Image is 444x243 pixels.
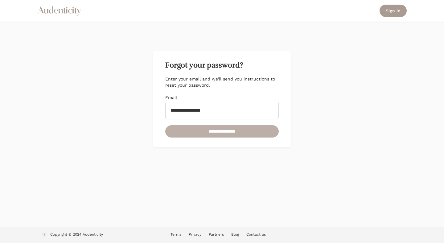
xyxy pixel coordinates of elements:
[165,95,177,100] label: Email
[171,232,181,237] a: Terms
[50,232,103,238] p: Copyright © 2024 Audenticity
[380,5,407,17] a: Sign in
[246,232,266,237] a: Contact us
[165,76,279,88] p: Enter your email and we'll send you instructions to reset your password.
[189,232,201,237] a: Privacy
[231,232,239,237] a: Blog
[209,232,224,237] a: Partners
[165,61,279,70] h2: Forgot your password?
